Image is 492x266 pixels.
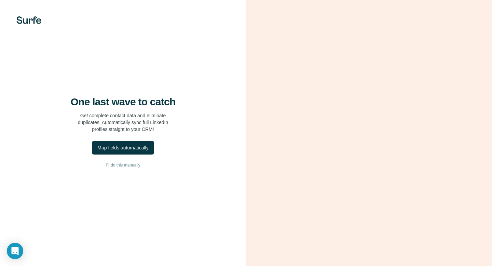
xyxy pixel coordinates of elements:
[71,96,176,108] h4: One last wave to catch
[14,160,232,170] button: I’ll do this manually
[7,243,23,259] div: Open Intercom Messenger
[16,16,41,24] img: Surfe's logo
[92,141,154,155] button: Map fields automatically
[106,162,140,168] span: I’ll do this manually
[97,144,148,151] div: Map fields automatically
[78,112,168,133] p: Get complete contact data and eliminate duplicates. Automatically sync full LinkedIn profiles str...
